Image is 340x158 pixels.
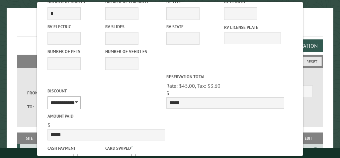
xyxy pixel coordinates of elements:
[17,19,323,37] h1: Reservations
[27,104,45,110] label: To:
[294,132,323,144] th: Edit
[47,48,104,55] label: Number of Pets
[105,144,162,151] label: Card swiped
[105,24,162,30] label: RV Slides
[47,24,104,30] label: RV Electric
[166,90,169,96] span: $
[166,82,220,89] span: Rate: $45.00, Tax: $3.60
[47,88,165,94] label: Discount
[224,24,281,30] label: RV License Plate
[47,145,104,151] label: Cash payment
[105,48,162,55] label: Number of Vehicles
[166,24,223,30] label: RV State
[17,55,323,67] h2: Filters
[131,144,132,149] a: ?
[47,113,165,119] label: Amount paid
[302,57,322,66] button: Reset
[166,74,284,80] label: Reservation Total
[47,122,50,128] span: $
[20,132,39,144] th: Site
[27,76,97,83] label: Dates
[27,90,45,96] label: From:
